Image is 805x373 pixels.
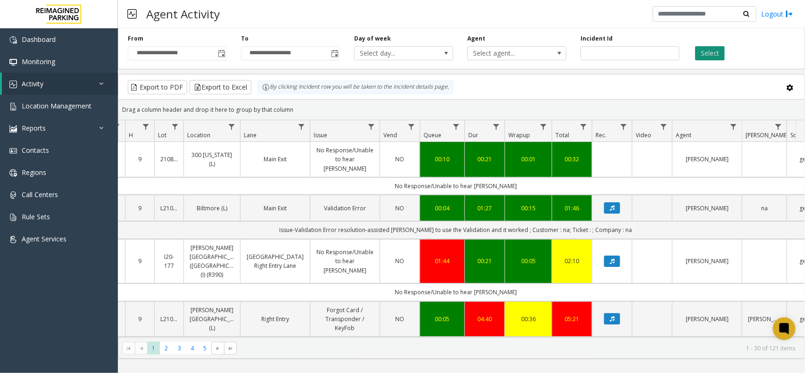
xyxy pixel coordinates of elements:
span: Call Centers [22,190,58,199]
div: 00:36 [511,315,546,323]
a: NO [386,204,414,213]
span: Select agent... [468,47,546,60]
span: Issue [314,131,327,139]
span: Go to the last page [224,342,237,355]
span: Page 3 [173,342,186,355]
img: infoIcon.svg [262,83,270,91]
a: Total Filter Menu [577,120,590,133]
img: 'icon' [9,191,17,199]
span: NO [396,257,405,265]
span: H [129,131,133,139]
label: Day of week [354,34,391,43]
a: 9 [131,257,149,265]
img: pageIcon [127,2,137,25]
span: NO [396,315,405,323]
img: logout [786,9,793,19]
img: 'icon' [9,125,17,133]
a: No Response/Unable to hear [PERSON_NAME] [316,248,374,275]
a: na [748,204,781,213]
a: Lot Filter Menu [169,120,182,133]
span: Contacts [22,146,49,155]
a: 00:32 [558,155,586,164]
a: L21093100 [160,315,178,323]
span: Toggle popup [329,47,340,60]
span: Location [187,131,210,139]
span: Agent Services [22,234,66,243]
img: 'icon' [9,81,17,88]
span: NO [396,204,405,212]
kendo-pager-info: 1 - 30 of 121 items [242,344,795,352]
img: 'icon' [9,169,17,177]
div: Drag a column header and drop it here to group by that column [118,101,805,118]
a: [PERSON_NAME] [678,257,736,265]
a: Activity [2,73,118,95]
a: [PERSON_NAME] [748,315,781,323]
a: 300 [US_STATE] (L) [190,150,234,168]
a: L21077300 [160,204,178,213]
label: To [241,34,249,43]
a: 00:21 [471,257,499,265]
a: [GEOGRAPHIC_DATA] Right Entry Lane [246,252,304,270]
a: Queue Filter Menu [450,120,463,133]
span: Monitoring [22,57,55,66]
a: [PERSON_NAME] [678,155,736,164]
a: Video Filter Menu [657,120,670,133]
span: Agent [676,131,691,139]
span: Select day... [355,47,433,60]
a: Dur Filter Menu [490,120,503,133]
span: Toggle popup [216,47,226,60]
a: Location Filter Menu [225,120,238,133]
a: 02:10 [558,257,586,265]
span: [PERSON_NAME] [746,131,788,139]
div: By clicking Incident row you will be taken to the incident details page. [257,80,454,94]
div: 04:40 [471,315,499,323]
a: NO [386,257,414,265]
div: 00:05 [511,257,546,265]
span: Vend [383,131,397,139]
a: Lane Filter Menu [295,120,308,133]
a: 9 [131,155,149,164]
a: [PERSON_NAME][GEOGRAPHIC_DATA] ([GEOGRAPHIC_DATA]) (I) (R390) [190,243,234,280]
a: 01:44 [426,257,459,265]
span: NO [396,155,405,163]
div: 00:05 [426,315,459,323]
a: 05:21 [558,315,586,323]
a: H Filter Menu [140,120,152,133]
span: Go to the next page [214,345,222,352]
a: Parker Filter Menu [772,120,785,133]
a: Main Exit [246,155,304,164]
a: Wrapup Filter Menu [537,120,550,133]
a: Main Exit [246,204,304,213]
div: Data table [118,120,805,338]
span: Dashboard [22,35,56,44]
a: 00:04 [426,204,459,213]
a: [PERSON_NAME] [678,315,736,323]
img: 'icon' [9,147,17,155]
label: Agent [467,34,485,43]
a: 21084005 [160,155,178,164]
a: No Response/Unable to hear [PERSON_NAME] [316,146,374,173]
label: From [128,34,143,43]
a: Rec. Filter Menu [617,120,630,133]
a: 00:21 [471,155,499,164]
span: Lot [158,131,166,139]
a: NO [386,155,414,164]
a: 00:15 [511,204,546,213]
span: Regions [22,168,46,177]
a: Biltmore (L) [190,204,234,213]
h3: Agent Activity [141,2,224,25]
button: Export to PDF [128,80,187,94]
span: Queue [423,131,441,139]
a: 00:01 [511,155,546,164]
button: Select [695,46,725,60]
span: Activity [22,79,43,88]
img: 'icon' [9,214,17,221]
